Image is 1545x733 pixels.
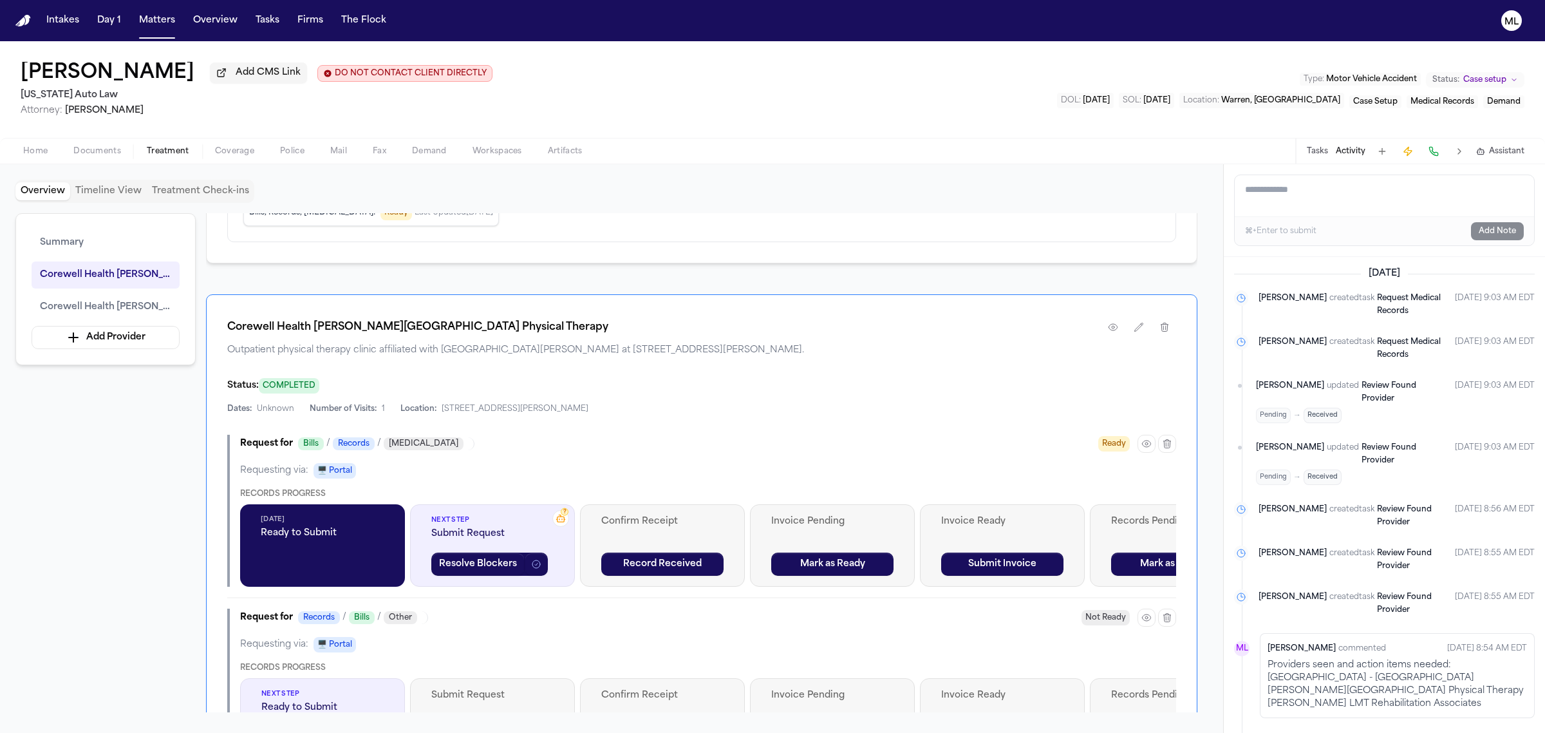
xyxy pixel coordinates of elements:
span: [PERSON_NAME] [65,106,144,115]
span: [PERSON_NAME] [1256,379,1324,405]
span: [PERSON_NAME] [1268,642,1336,655]
button: Overview [188,9,243,32]
span: Case setup [1463,75,1506,85]
span: Fax [373,146,386,157]
button: Day 1 [92,9,126,32]
button: Firms [292,9,328,32]
span: Records Pending [1111,515,1233,528]
time: September 11, 2025 at 8:55 AM [1455,591,1535,616]
button: Summary [32,229,180,256]
span: Other [384,611,417,624]
span: / [342,611,346,624]
span: Request Medical Records [1377,294,1441,315]
time: September 11, 2025 at 8:56 AM [1455,503,1535,529]
span: Status: [227,381,259,390]
span: Medical Records [1410,98,1474,106]
time: September 11, 2025 at 9:03 AM [1455,441,1535,485]
span: Request for [240,611,293,624]
button: Mark as Ready [771,553,894,576]
span: Location : [1183,97,1219,104]
span: [MEDICAL_DATA] [384,437,464,450]
span: ? [563,508,566,516]
span: Police [280,146,304,157]
button: Add Note [1471,222,1524,240]
span: [PERSON_NAME] [1259,503,1327,529]
span: Workspaces [473,146,522,157]
span: Invoice Pending [771,515,894,528]
span: Received [1304,408,1342,423]
span: Review Found Provider [1377,506,1432,526]
button: The Flock [336,9,391,32]
span: Received [1304,470,1342,485]
span: Coverage [215,146,254,157]
button: Edit service: Case Setup [1349,95,1401,108]
a: Review Found Provider [1362,379,1445,405]
button: Edit Type: Motor Vehicle Accident [1300,73,1421,86]
a: Matters [134,9,180,32]
span: / [377,611,381,624]
span: Motor Vehicle Accident [1326,75,1417,83]
span: Records [298,611,340,624]
span: Assistant [1489,146,1524,157]
span: Review Found Provider [1377,549,1432,570]
img: Finch Logo [15,15,31,27]
span: Invoice Pending [771,689,894,702]
time: September 11, 2025 at 9:03 AM [1455,379,1535,423]
span: Treatment [147,146,189,157]
button: Mark as Ready [1111,553,1233,576]
span: Case Setup [1353,98,1398,106]
span: Dates: [227,404,252,414]
span: [DATE] [1143,97,1170,104]
span: Warren, [GEOGRAPHIC_DATA] [1221,97,1340,104]
button: Edit Location: Warren, MI [1179,93,1344,108]
span: Number of Visits: [310,404,377,414]
button: Edit DOL: 2025-06-26 [1057,93,1114,108]
span: Demand [412,146,447,157]
time: September 11, 2025 at 8:55 AM [1455,547,1535,573]
span: Records [333,437,375,450]
span: Artifacts [548,146,583,157]
button: Timeline View [70,182,147,200]
button: Add Task [1373,142,1391,160]
span: Attorney: [21,106,62,115]
span: Unknown [257,404,294,414]
button: Change status from Case setup [1426,72,1524,88]
span: Add CMS Link [236,66,301,79]
span: Ready [1098,436,1130,452]
span: [DATE] [1083,97,1110,104]
button: Make a Call [1425,142,1443,160]
span: created task [1329,336,1374,361]
span: / [326,437,330,450]
button: Treatment Check-ins [147,182,254,200]
span: Submit Request [431,528,554,540]
span: SOL : [1123,97,1141,104]
h2: [US_STATE] Auto Law [21,88,492,103]
time: September 11, 2025 at 8:54 AM [1447,641,1527,656]
button: Record Received [601,553,724,576]
span: Review Found Provider [1377,593,1432,614]
button: Add CMS Link [210,62,307,83]
a: Review Found Provider [1377,503,1445,529]
span: Request Medical Records [1377,338,1441,359]
button: Add Provider [32,326,180,349]
button: Corewell Health [PERSON_NAME][GEOGRAPHIC_DATA] [32,294,180,321]
button: Edit SOL: 2028-06-26 [1119,93,1174,108]
span: Ready to Submit [261,527,384,540]
span: [PERSON_NAME] [1256,441,1324,467]
a: Request Medical Records [1377,292,1445,318]
span: Requesting via: [240,464,308,477]
span: Review Found Provider [1362,444,1416,464]
span: COMPLETED [259,378,319,394]
div: ML [1234,641,1250,656]
span: [PERSON_NAME] [1259,591,1327,616]
span: [DATE] [1361,267,1408,280]
span: 🖥️ Portal [314,463,356,479]
span: Next Step [261,689,384,699]
span: / [377,437,381,450]
span: Not Ready [1081,610,1130,625]
span: Records Progress [240,664,326,672]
